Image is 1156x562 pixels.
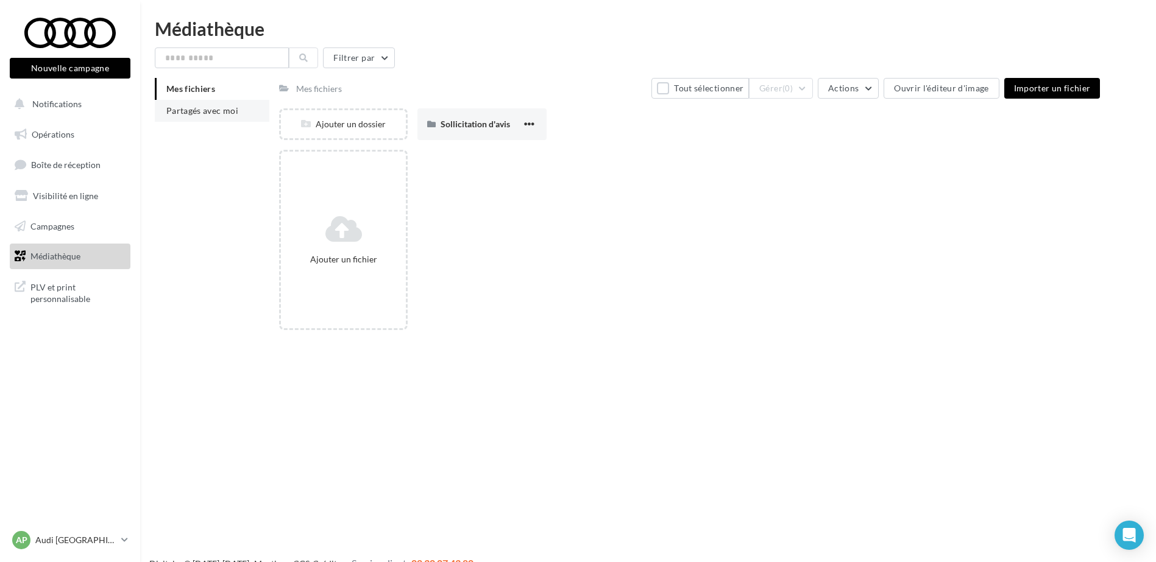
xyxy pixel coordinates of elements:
[31,160,101,170] span: Boîte de réception
[7,152,133,178] a: Boîte de réception
[296,83,342,95] div: Mes fichiers
[33,191,98,201] span: Visibilité en ligne
[441,119,510,129] span: Sollicitation d'avis
[7,244,133,269] a: Médiathèque
[281,118,406,130] div: Ajouter un dossier
[286,253,401,265] div: Ajouter un fichier
[7,214,133,239] a: Campagnes
[782,83,793,93] span: (0)
[1014,83,1091,93] span: Importer un fichier
[10,58,130,79] button: Nouvelle campagne
[30,279,126,305] span: PLV et print personnalisable
[30,251,80,261] span: Médiathèque
[7,274,133,310] a: PLV et print personnalisable
[651,78,749,99] button: Tout sélectionner
[7,91,128,117] button: Notifications
[1115,521,1144,550] div: Open Intercom Messenger
[884,78,999,99] button: Ouvrir l'éditeur d'image
[1004,78,1101,99] button: Importer un fichier
[749,78,813,99] button: Gérer(0)
[818,78,879,99] button: Actions
[7,183,133,209] a: Visibilité en ligne
[32,129,74,139] span: Opérations
[166,105,238,116] span: Partagés avec moi
[166,83,215,94] span: Mes fichiers
[7,122,133,147] a: Opérations
[155,19,1141,38] div: Médiathèque
[828,83,859,93] span: Actions
[323,47,395,68] button: Filtrer par
[16,534,27,546] span: AP
[35,534,116,546] p: Audi [GEOGRAPHIC_DATA] 16
[10,529,130,552] a: AP Audi [GEOGRAPHIC_DATA] 16
[30,220,74,231] span: Campagnes
[32,99,82,109] span: Notifications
